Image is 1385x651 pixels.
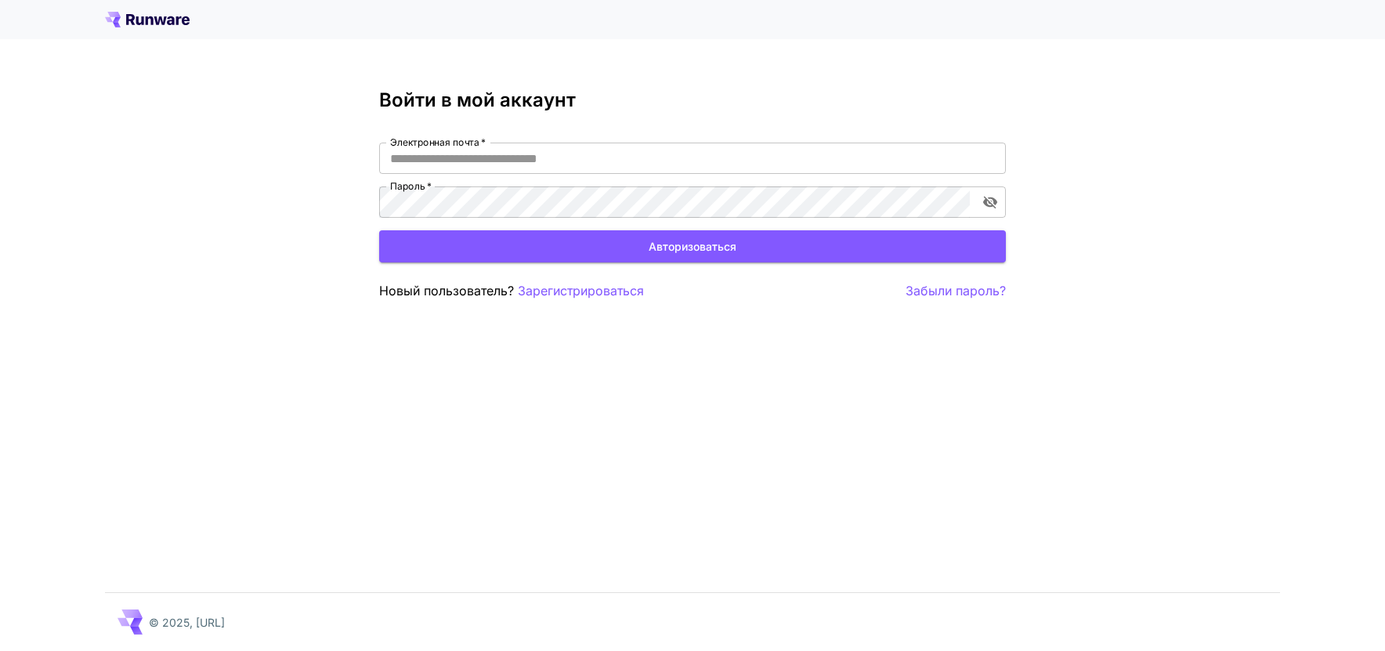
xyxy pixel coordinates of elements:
font: Новый пользователь? [379,283,514,298]
font: Забыли пароль? [906,283,1006,298]
font: Пароль [390,180,425,192]
font: Войти в мой аккаунт [379,89,576,111]
font: Электронная почта [390,136,479,148]
button: Зарегистрироваться [518,281,644,301]
font: © 2025, [URL] [149,616,225,629]
button: Авторизоваться [379,230,1006,262]
font: Авторизоваться [649,240,736,253]
font: Зарегистрироваться [518,283,644,298]
button: Забыли пароль? [906,281,1006,301]
button: включить видимость пароля [976,188,1004,216]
